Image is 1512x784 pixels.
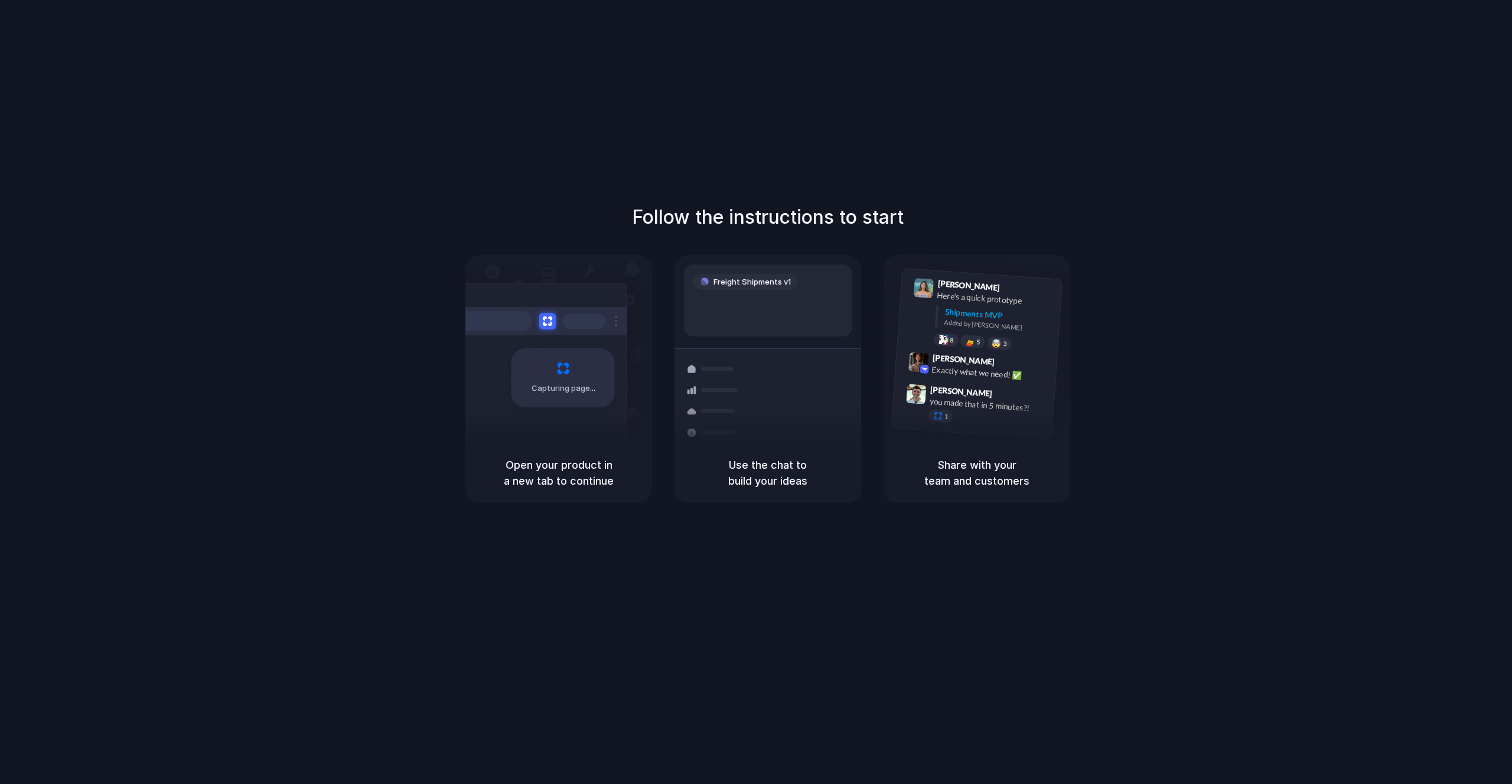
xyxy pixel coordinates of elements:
span: Freight Shipments v1 [713,276,791,288]
h1: Follow the instructions to start [632,203,904,231]
span: Capturing page [532,383,597,394]
span: 1 [944,413,949,419]
div: Exactly what we need! ✅ [931,363,1050,383]
span: 8 [950,337,954,343]
div: 🤯 [992,339,1002,348]
h5: Open your product in a new tab to continue [480,457,638,489]
div: you made that in 5 minutes?! [929,395,1047,415]
div: Shipments MVP [944,305,1054,325]
span: [PERSON_NAME] [937,277,1000,294]
h5: Share with your team and customers [898,457,1056,489]
div: Added by [PERSON_NAME] [944,317,1052,334]
span: [PERSON_NAME] [932,351,995,368]
h5: Use the chat to build your ideas [689,457,847,489]
span: 3 [1003,340,1007,347]
span: 5 [976,338,980,345]
span: 9:42 AM [998,357,1022,371]
span: [PERSON_NAME] [930,383,993,400]
span: 9:47 AM [996,388,1020,403]
div: Here's a quick prototype [937,289,1055,309]
span: 9:41 AM [1003,282,1028,296]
